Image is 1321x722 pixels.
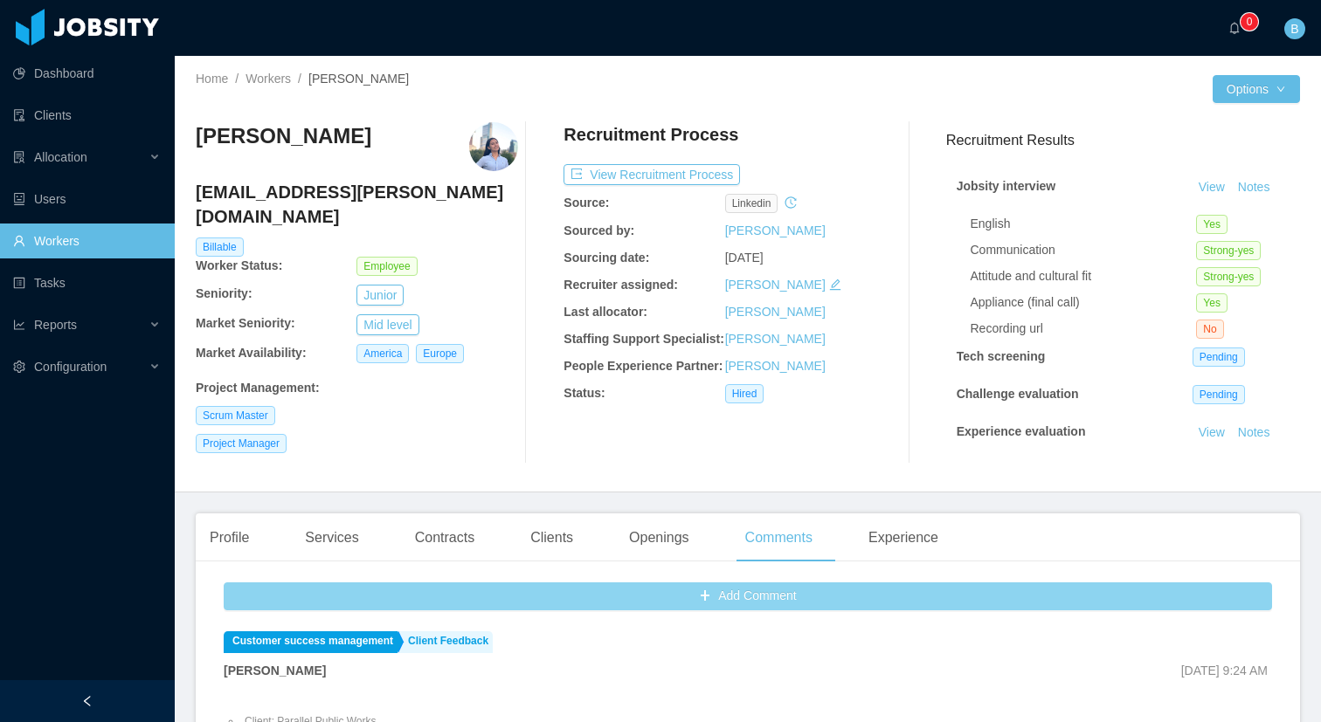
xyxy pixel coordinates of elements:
strong: Jobsity interview [957,179,1056,193]
div: Experience [854,513,952,562]
a: View [1193,425,1231,439]
span: / [235,72,239,86]
h3: [PERSON_NAME] [196,122,371,150]
a: [PERSON_NAME] [725,359,826,373]
div: Profile [196,513,263,562]
a: [PERSON_NAME] [725,332,826,346]
b: Market Availability: [196,346,307,360]
a: Workers [246,72,291,86]
i: icon: line-chart [13,319,25,331]
b: Market Seniority: [196,316,295,330]
i: icon: solution [13,151,25,163]
button: Notes [1231,423,1277,444]
strong: Experience evaluation [957,424,1086,438]
span: Scrum Master [196,406,275,425]
b: Source: [564,196,609,210]
button: icon: exportView Recruitment Process [564,164,740,185]
div: Attitude and cultural fit [971,267,1197,285]
b: Staffing Support Specialist: [564,332,724,346]
i: icon: bell [1228,22,1241,34]
span: [PERSON_NAME] [308,72,409,86]
a: Client Feedback [399,631,493,653]
a: icon: robotUsers [13,182,161,217]
strong: Challenge evaluation [957,387,1079,401]
b: Recruiter assigned: [564,278,678,292]
a: icon: exportView Recruitment Process [564,168,740,182]
div: English [971,215,1197,233]
span: America [356,344,409,363]
h3: Recruitment Results [946,129,1300,151]
a: icon: userWorkers [13,223,161,258]
i: icon: history [785,196,797,209]
span: linkedin [725,194,778,213]
img: 83edc638-710d-44d7-bab6-555d0ed18611.jpeg [469,122,518,171]
div: Appliance (final call) [971,293,1197,312]
span: Yes [1196,215,1228,234]
a: Customer success management [224,631,398,653]
a: icon: pie-chartDashboard [13,56,161,91]
button: Junior [356,285,404,306]
strong: Tech screening [957,349,1046,363]
span: B [1290,18,1298,39]
span: [DATE] [725,251,764,265]
button: Optionsicon: down [1213,75,1300,103]
div: Recording url [971,320,1197,338]
span: Yes [1196,293,1228,313]
span: Pending [1193,385,1245,404]
a: Home [196,72,228,86]
h4: [EMAIL_ADDRESS][PERSON_NAME][DOMAIN_NAME] [196,180,518,229]
div: Communication [971,241,1197,259]
b: People Experience Partner: [564,359,723,373]
a: [PERSON_NAME] [725,223,826,237]
a: View [1193,180,1231,194]
a: [PERSON_NAME] [725,305,826,319]
span: Hired [725,384,764,403]
b: Sourced by: [564,223,634,237]
b: Seniority: [196,286,252,300]
span: Configuration [34,360,107,374]
button: icon: plusAdd Comment [224,582,1272,610]
button: Mid level [356,314,418,335]
div: Openings [615,513,703,562]
button: Notes [1231,463,1277,484]
b: Worker Status: [196,258,282,272]
b: Last allocator: [564,305,647,319]
span: Reports [34,318,77,332]
span: Billable [196,237,244,257]
div: Comments [731,513,826,562]
div: Contracts [401,513,488,562]
a: icon: profileTasks [13,265,161,300]
b: Sourcing date: [564,251,649,265]
a: icon: auditClients [13,98,161,133]
span: / [298,72,301,86]
span: Strong-yes [1196,267,1261,286]
span: [DATE] 9:24 AM [1181,664,1268,677]
a: [PERSON_NAME] [725,278,826,292]
div: Services [291,513,372,562]
span: Europe [416,344,464,363]
h4: Recruitment Process [564,122,738,147]
button: Notes [1231,177,1277,198]
i: icon: edit [829,278,841,291]
i: icon: setting [13,361,25,373]
span: Employee [356,257,417,276]
span: Project Manager [196,434,287,453]
strong: [PERSON_NAME] [224,664,326,677]
span: Allocation [34,150,87,164]
span: No [1196,320,1223,339]
span: Strong-yes [1196,241,1261,260]
b: Status: [564,386,605,400]
sup: 0 [1241,13,1258,31]
div: Clients [516,513,587,562]
span: Pending [1193,347,1245,367]
b: Project Management : [196,381,320,395]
